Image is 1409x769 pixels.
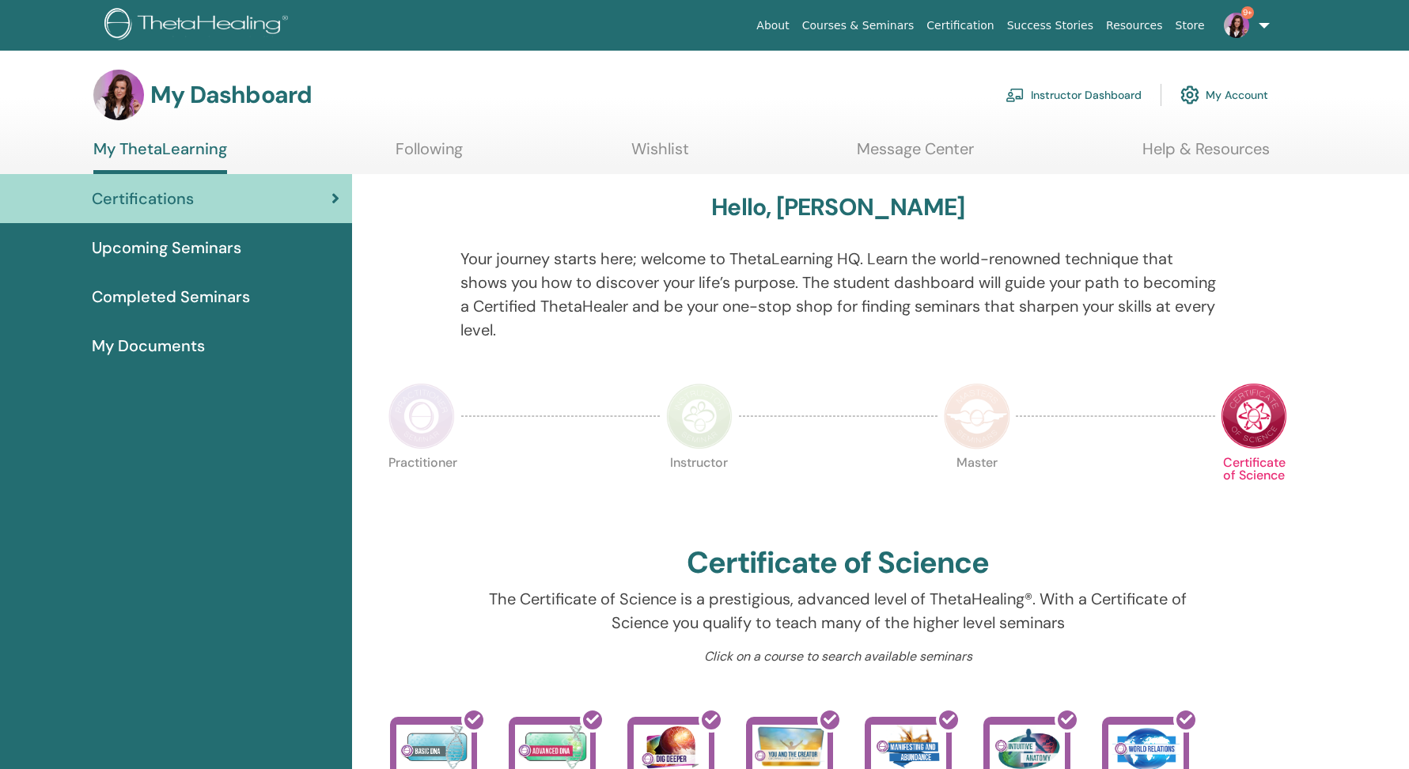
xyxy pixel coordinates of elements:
a: Wishlist [631,139,689,170]
a: Resources [1100,11,1169,40]
p: Your journey starts here; welcome to ThetaLearning HQ. Learn the world-renowned technique that sh... [460,247,1216,342]
span: 9+ [1241,6,1254,19]
h2: Certificate of Science [687,545,989,581]
span: Upcoming Seminars [92,236,241,259]
img: Practitioner [388,383,455,449]
h3: Hello, [PERSON_NAME] [711,193,964,222]
a: Instructor Dashboard [1006,78,1142,112]
p: Instructor [666,456,733,523]
span: My Documents [92,334,205,358]
a: Success Stories [1001,11,1100,40]
p: Click on a course to search available seminars [460,647,1216,666]
h3: My Dashboard [150,81,312,109]
p: Practitioner [388,456,455,523]
img: default.jpg [93,70,144,120]
p: Certificate of Science [1221,456,1287,523]
img: chalkboard-teacher.svg [1006,88,1025,102]
img: You and the Creator [752,725,828,768]
p: Master [944,456,1010,523]
a: About [750,11,795,40]
img: Certificate of Science [1221,383,1287,449]
a: My Account [1180,78,1268,112]
a: Courses & Seminars [796,11,921,40]
a: Following [396,139,463,170]
a: Certification [920,11,1000,40]
span: Certifications [92,187,194,210]
img: cog.svg [1180,81,1199,108]
img: default.jpg [1224,13,1249,38]
a: My ThetaLearning [93,139,227,174]
img: logo.png [104,8,294,44]
img: Instructor [666,383,733,449]
a: Help & Resources [1142,139,1270,170]
a: Message Center [857,139,974,170]
p: The Certificate of Science is a prestigious, advanced level of ThetaHealing®. With a Certificate ... [460,587,1216,635]
a: Store [1169,11,1211,40]
img: Master [944,383,1010,449]
span: Completed Seminars [92,285,250,309]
